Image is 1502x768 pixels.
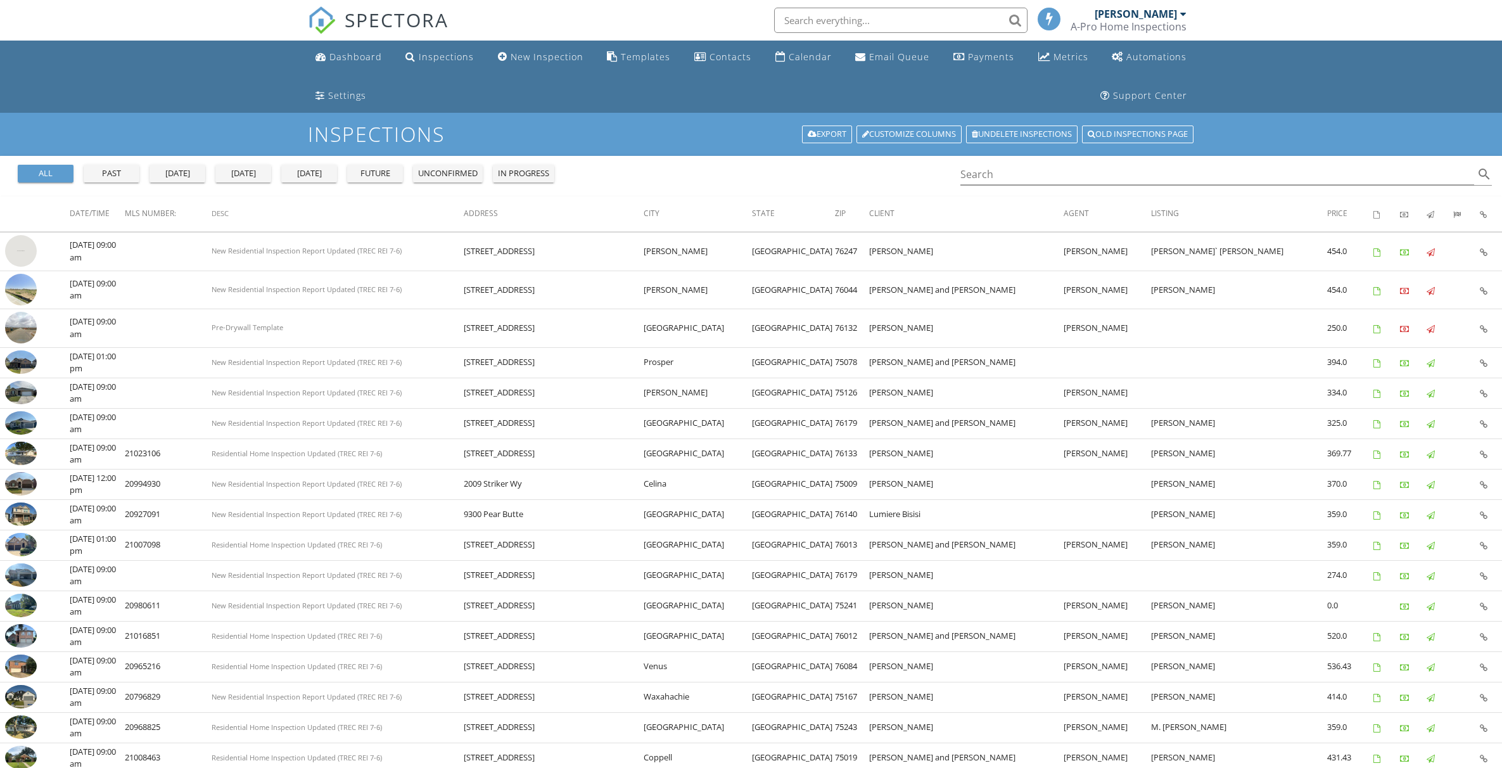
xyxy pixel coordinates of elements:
[869,196,1064,232] th: Client: Not sorted.
[310,84,371,108] a: Settings
[835,196,869,232] th: Zip: Not sorted.
[464,621,644,651] td: [STREET_ADDRESS]
[212,753,382,762] span: Residential Home Inspection Updated (TREC REI 7-6)
[752,196,835,232] th: State: Not sorted.
[644,682,752,712] td: Waxahachie
[644,208,659,219] span: City
[464,560,644,591] td: [STREET_ADDRESS]
[968,51,1014,63] div: Payments
[5,235,37,267] img: streetview
[5,472,37,496] img: 9293767%2Fcover_photos%2Ffg76lhJe2fkjKpS0WjbX%2Fsmall.jpg
[689,46,756,69] a: Contacts
[1327,378,1373,408] td: 334.0
[1064,712,1150,743] td: [PERSON_NAME]
[1113,89,1187,101] div: Support Center
[1053,51,1088,63] div: Metrics
[869,651,1064,682] td: [PERSON_NAME]
[1327,309,1373,348] td: 250.0
[212,246,402,255] span: New Residential Inspection Report Updated (TREC REI 7-6)
[1151,651,1328,682] td: [PERSON_NAME]
[1327,469,1373,499] td: 370.0
[835,530,869,560] td: 76013
[464,438,644,469] td: [STREET_ADDRESS]
[464,651,644,682] td: [STREET_ADDRESS]
[1151,438,1328,469] td: [PERSON_NAME]
[464,469,644,499] td: 2009 Striker Wy
[1477,167,1492,182] i: search
[464,271,644,309] td: [STREET_ADDRESS]
[1373,196,1400,232] th: Agreements signed: Not sorted.
[644,530,752,560] td: [GEOGRAPHIC_DATA]
[835,208,846,219] span: Zip
[215,165,271,182] button: [DATE]
[621,51,670,63] div: Templates
[464,309,644,348] td: [STREET_ADDRESS]
[644,347,752,378] td: Prosper
[212,357,402,367] span: New Residential Inspection Report Updated (TREC REI 7-6)
[1064,378,1150,408] td: [PERSON_NAME]
[835,591,869,621] td: 75241
[752,651,835,682] td: [GEOGRAPHIC_DATA]
[835,271,869,309] td: 76044
[1327,591,1373,621] td: 0.0
[125,530,212,560] td: 21007098
[1327,233,1373,271] td: 454.0
[644,271,752,309] td: [PERSON_NAME]
[5,624,37,648] img: 9241792%2Fcover_photos%2FcZ3hJZesgosV2Q5HdFRs%2Fsmall.jpg
[1151,530,1328,560] td: [PERSON_NAME]
[5,381,37,404] img: 9350576%2Fcover_photos%2FL15ndYWoisFMpVAyEWoC%2Fsmall.jpg
[1151,469,1328,499] td: [PERSON_NAME]
[70,469,125,499] td: [DATE] 12:00 pm
[5,350,37,374] img: 9350594%2Fcover_photos%2FxR8Ji2Ahrzrj6hojt74E%2Fsmall.jpg
[464,208,498,219] span: Address
[1327,347,1373,378] td: 394.0
[752,682,835,712] td: [GEOGRAPHIC_DATA]
[1151,621,1328,651] td: [PERSON_NAME]
[1064,621,1150,651] td: [PERSON_NAME]
[1151,233,1328,271] td: [PERSON_NAME]` [PERSON_NAME]
[328,89,366,101] div: Settings
[308,17,449,44] a: SPECTORA
[1064,196,1150,232] th: Agent: Not sorted.
[125,651,212,682] td: 20965216
[752,530,835,560] td: [GEOGRAPHIC_DATA]
[856,125,962,143] a: Customize Columns
[70,621,125,651] td: [DATE] 09:00 am
[308,123,1195,145] h1: Inspections
[644,712,752,743] td: [GEOGRAPHIC_DATA]
[1064,438,1150,469] td: [PERSON_NAME]
[869,309,1064,348] td: [PERSON_NAME]
[5,411,37,435] img: 9299906%2Fcover_photos%2FhbmlWRxYlZ7abp4MIftL%2Fsmall.jpg
[212,722,382,732] span: Residential Home Inspection Updated (TREC REI 7-6)
[1151,271,1328,309] td: [PERSON_NAME]
[835,347,869,378] td: 75078
[511,51,583,63] div: New Inspection
[1327,271,1373,309] td: 454.0
[212,196,464,232] th: Desc: Not sorted.
[70,208,110,219] span: Date/Time
[644,591,752,621] td: [GEOGRAPHIC_DATA]
[347,165,403,182] button: future
[125,499,212,530] td: 20927091
[869,51,929,63] div: Email Queue
[1151,682,1328,712] td: [PERSON_NAME]
[464,408,644,438] td: [STREET_ADDRESS]
[125,621,212,651] td: 21016851
[835,712,869,743] td: 75243
[212,323,283,332] span: Pre-Drywall Template
[155,167,200,180] div: [DATE]
[752,469,835,499] td: [GEOGRAPHIC_DATA]
[789,51,832,63] div: Calendar
[1082,125,1193,143] a: Old inspections page
[1151,408,1328,438] td: [PERSON_NAME]
[464,712,644,743] td: [STREET_ADDRESS]
[1095,84,1192,108] a: Support Center
[835,621,869,651] td: 76012
[835,682,869,712] td: 75167
[1095,8,1177,20] div: [PERSON_NAME]
[413,165,483,182] button: unconfirmed
[602,46,675,69] a: Templates
[125,712,212,743] td: 20968825
[70,347,125,378] td: [DATE] 01:00 pm
[5,442,37,465] img: 9290104%2Fcover_photos%2FdLpIxkNY2aGRaaSlKFnV%2Fsmall.jpg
